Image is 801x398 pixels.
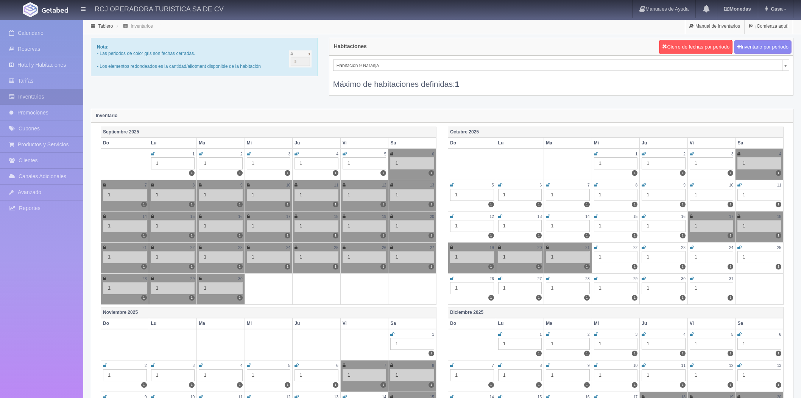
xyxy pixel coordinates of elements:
div: 1 [450,282,494,294]
small: 26 [489,277,494,281]
label: 1 [680,264,686,270]
th: Vi [340,138,388,149]
label: 1 [536,382,542,388]
small: 5 [384,152,386,156]
div: 1 [247,189,291,201]
small: 9 [240,183,243,187]
div: 1 [247,157,291,169]
label: 1 [584,295,590,301]
small: 1 [636,152,638,156]
small: 2 [240,152,243,156]
th: Ju [640,138,688,149]
label: 1 [189,233,195,238]
label: 1 [776,233,781,238]
button: Inventario por periodo [734,40,792,54]
label: 1 [237,264,243,270]
label: 1 [237,202,243,207]
small: 20 [538,246,542,250]
label: 1 [584,202,590,207]
div: 1 [498,251,542,263]
label: 1 [776,264,781,270]
small: 5 [288,364,291,368]
small: 27 [538,277,542,281]
div: 1 [594,338,638,350]
th: Ma [197,318,245,329]
small: 15 [633,215,637,219]
label: 1 [429,233,434,238]
div: 1 [247,369,291,381]
div: 1 [642,369,686,381]
div: 1 [103,220,147,232]
div: 1 [546,338,590,350]
div: 1 [151,282,195,294]
th: Mi [592,318,640,329]
label: 1 [380,382,386,388]
small: 18 [777,215,781,219]
small: 12 [382,183,386,187]
div: 1 [295,369,338,381]
th: Do [448,138,496,149]
div: 1 [737,251,781,263]
small: 3 [731,152,734,156]
div: 1 [594,157,638,169]
div: 1 [390,189,434,201]
th: Ma [544,318,592,329]
div: 1 [103,282,147,294]
label: 1 [728,233,733,238]
small: 25 [777,246,781,250]
small: 8 [636,183,638,187]
div: 1 [247,220,291,232]
div: 1 [690,220,734,232]
div: 1 [690,282,734,294]
span: Habitación 9 Naranja [337,60,779,71]
label: 1 [680,233,686,238]
th: Vi [340,318,388,329]
small: 23 [238,246,242,250]
div: 1 [594,282,638,294]
small: 17 [729,215,733,219]
th: Mi [245,138,293,149]
div: 1 [199,157,243,169]
small: 4 [683,332,686,337]
th: Do [101,138,149,149]
label: 1 [189,382,195,388]
button: Cierre de fechas por periodo [659,40,732,54]
div: 1 [737,189,781,201]
div: 1 [450,220,494,232]
label: 1 [632,233,637,238]
label: 1 [237,382,243,388]
div: 1 [498,189,542,201]
small: 24 [729,246,733,250]
label: 1 [584,351,590,356]
small: 26 [382,246,386,250]
div: 1 [642,220,686,232]
div: 1 [594,251,638,263]
label: 1 [680,170,686,176]
label: 1 [380,202,386,207]
label: 1 [728,382,733,388]
small: 7 [384,364,386,368]
small: 21 [585,246,589,250]
th: Noviembre 2025 [101,307,436,318]
strong: Inventario [96,113,117,118]
small: 11 [681,364,685,368]
label: 1 [488,264,494,270]
div: 1 [390,369,434,381]
label: 1 [333,170,338,176]
label: 1 [285,264,290,270]
label: 1 [285,233,290,238]
small: 10 [729,183,733,187]
label: 1 [429,351,434,356]
div: 1 [343,157,386,169]
small: 9 [683,183,686,187]
div: 1 [642,282,686,294]
small: 2 [145,364,147,368]
small: 11 [777,183,781,187]
label: 1 [237,295,243,301]
span: Casa [769,6,782,12]
div: 1 [690,189,734,201]
label: 1 [632,264,637,270]
div: 1 [546,369,590,381]
th: Mi [245,318,293,329]
small: 27 [430,246,434,250]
